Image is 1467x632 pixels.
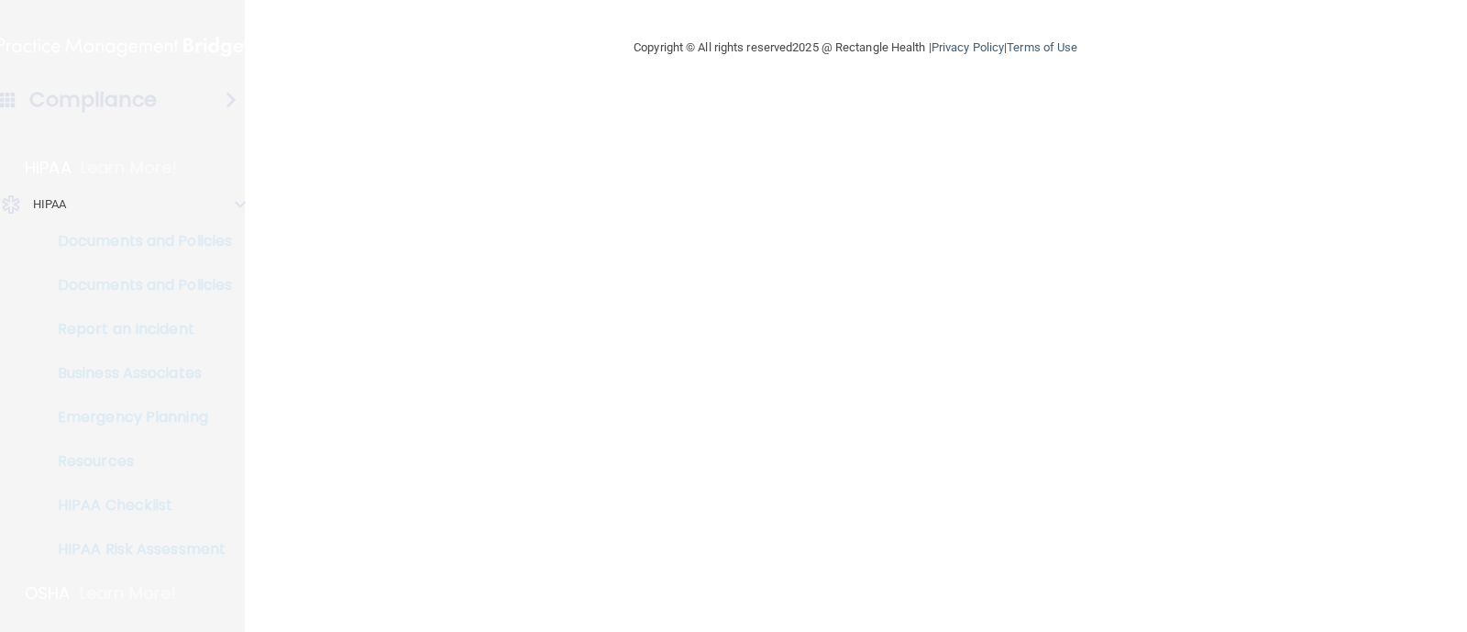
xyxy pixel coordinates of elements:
h4: Compliance [29,87,157,113]
div: Copyright © All rights reserved 2025 @ Rectangle Health | | [521,18,1190,77]
p: Learn More! [80,582,177,604]
p: HIPAA [33,194,67,216]
p: HIPAA [25,157,72,179]
p: Resources [12,452,262,471]
a: Privacy Policy [932,40,1004,54]
p: Documents and Policies [12,276,262,294]
p: Report an Incident [12,320,262,338]
p: Emergency Planning [12,408,262,427]
p: Documents and Policies [12,232,262,250]
p: HIPAA Risk Assessment [12,540,262,559]
p: Business Associates [12,364,262,383]
p: HIPAA Checklist [12,496,262,515]
p: OSHA [25,582,71,604]
p: Learn More! [81,157,178,179]
a: Terms of Use [1007,40,1077,54]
